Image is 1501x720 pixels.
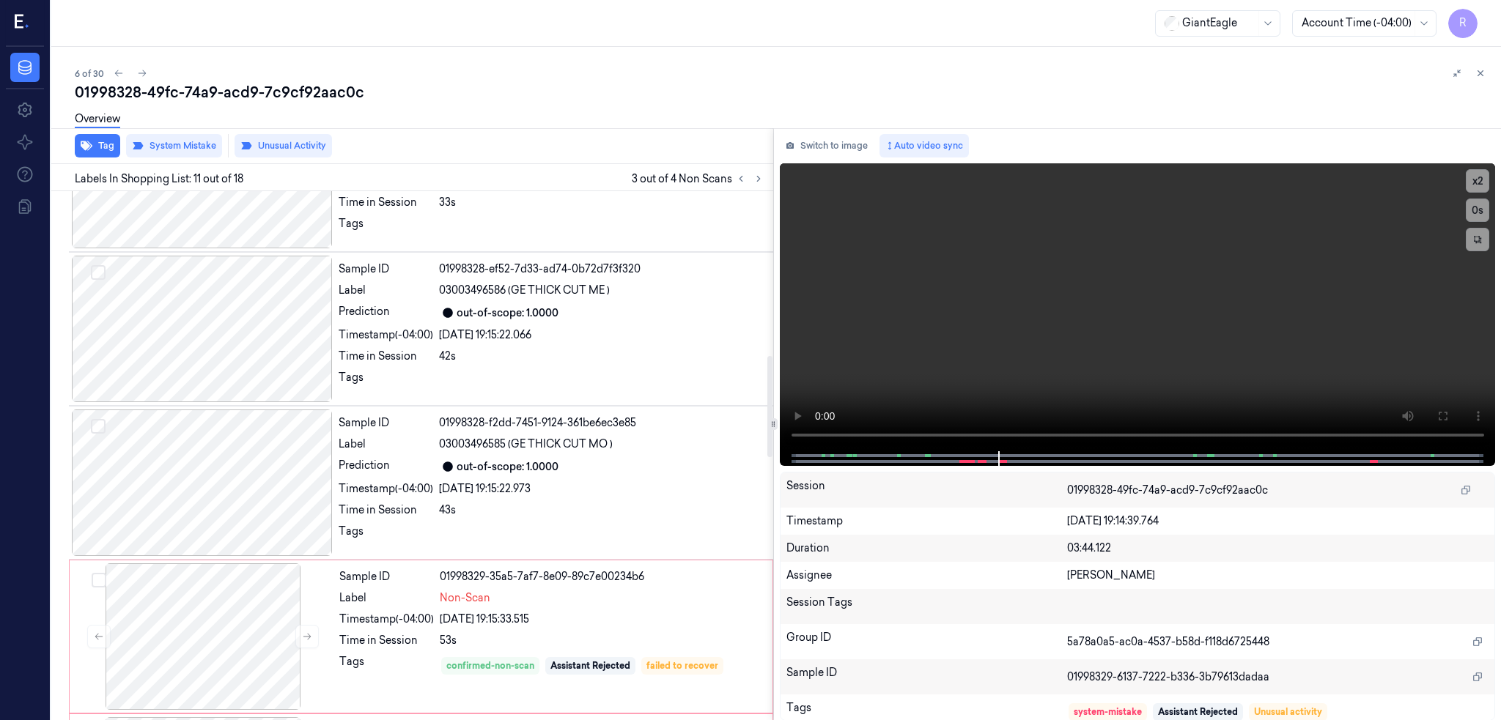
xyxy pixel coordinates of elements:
[632,170,767,188] span: 3 out of 4 Non Scans
[235,134,332,157] button: Unusual Activity
[1254,705,1322,719] div: Unusual activity
[439,415,764,431] div: 01998328-f2dd-7451-9124-361be6ec3e85
[1067,634,1269,650] span: 5a78a0a5-ac0a-4537-b58d-f118d6725448
[446,659,534,672] div: confirmed-non-scan
[439,481,764,497] div: [DATE] 19:15:22.973
[91,265,106,280] button: Select row
[339,654,434,678] div: Tags
[1158,705,1238,719] div: Assistant Rejected
[339,458,433,475] div: Prediction
[91,419,106,434] button: Select row
[646,659,718,672] div: failed to recover
[440,569,764,584] div: 01998329-35a5-7af7-8e09-89c7e00234b6
[439,349,764,364] div: 42s
[439,327,764,343] div: [DATE] 19:15:22.066
[75,134,120,157] button: Tag
[339,216,433,240] div: Tags
[440,590,490,606] span: Non-Scan
[786,513,1067,529] div: Timestamp
[75,82,1489,103] div: 01998328-49fc-74a9-acd9-7c9cf92aac0c
[339,283,433,298] div: Label
[440,633,764,648] div: 53s
[339,261,433,277] div: Sample ID
[439,283,610,298] span: 03003496586 (GE THICK CUT ME )
[786,665,1067,689] div: Sample ID
[339,524,433,547] div: Tags
[457,305,558,321] div: out-of-scope: 1.0000
[1074,705,1142,719] div: system-mistake
[440,612,764,627] div: [DATE] 19:15:33.515
[550,659,630,672] div: Assistant Rejected
[339,415,433,431] div: Sample ID
[1466,198,1489,222] button: 0s
[75,171,243,187] span: Labels In Shopping List: 11 out of 18
[1067,483,1268,498] span: 01998328-49fc-74a9-acd9-7c9cf92aac0c
[75,67,104,80] span: 6 of 30
[339,349,433,364] div: Time in Session
[339,569,434,584] div: Sample ID
[1448,9,1478,38] button: R
[92,573,106,587] button: Select row
[339,327,433,343] div: Timestamp (-04:00)
[1466,169,1489,193] button: x2
[1067,513,1489,529] div: [DATE] 19:14:39.764
[339,612,434,627] div: Timestamp (-04:00)
[439,437,613,452] span: 03003496585 (GE THICK CUT MO )
[1067,669,1269,685] span: 01998329-6137-7222-b336-3b79613dadaa
[786,595,1067,618] div: Session Tags
[879,134,969,157] button: Auto video sync
[439,195,764,210] div: 33s
[339,370,433,393] div: Tags
[339,304,433,322] div: Prediction
[1067,541,1489,556] div: 03:44.122
[786,478,1067,502] div: Session
[1067,568,1489,583] div: [PERSON_NAME]
[339,590,434,606] div: Label
[439,261,764,277] div: 01998328-ef52-7d33-ad74-0b72d7f3f320
[457,459,558,475] div: out-of-scope: 1.0000
[780,134,874,157] button: Switch to image
[786,630,1067,653] div: Group ID
[75,111,120,128] a: Overview
[126,134,222,157] button: System Mistake
[786,568,1067,583] div: Assignee
[339,437,433,452] div: Label
[339,502,433,518] div: Time in Session
[439,502,764,518] div: 43s
[339,481,433,497] div: Timestamp (-04:00)
[339,195,433,210] div: Time in Session
[786,541,1067,556] div: Duration
[339,633,434,648] div: Time in Session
